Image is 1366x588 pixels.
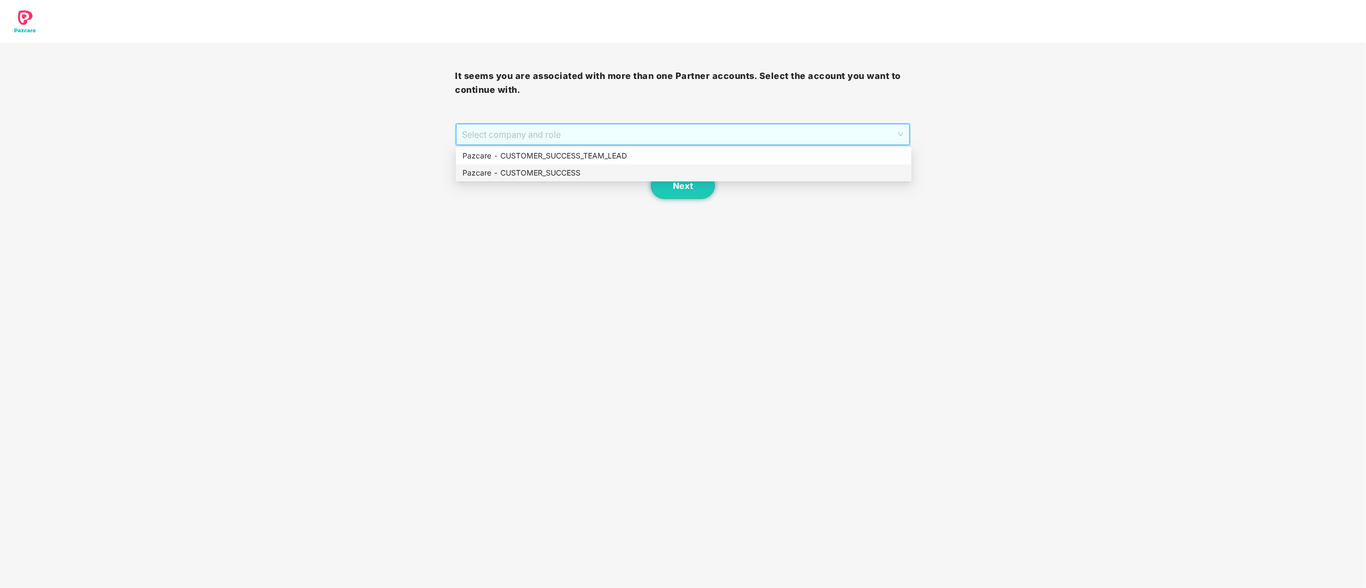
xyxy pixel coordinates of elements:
[651,172,715,199] button: Next
[456,69,911,97] h3: It seems you are associated with more than one Partner accounts. Select the account you want to c...
[456,147,912,164] div: Pazcare - CUSTOMER_SUCCESS_TEAM_LEAD
[462,124,904,145] span: Select company and role
[462,150,905,162] div: Pazcare - CUSTOMER_SUCCESS_TEAM_LEAD
[456,164,912,181] div: Pazcare - CUSTOMER_SUCCESS
[673,181,693,191] span: Next
[462,167,905,179] div: Pazcare - CUSTOMER_SUCCESS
